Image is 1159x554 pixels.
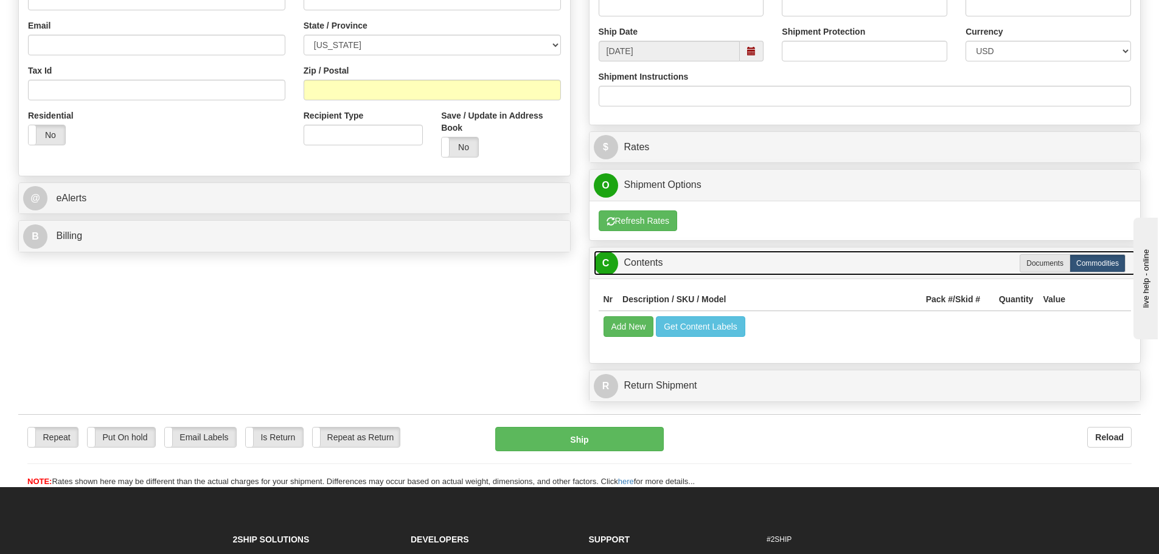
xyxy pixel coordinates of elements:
span: @ [23,186,47,210]
a: CContents [594,251,1136,275]
a: OShipment Options [594,173,1136,198]
strong: Support [589,535,630,544]
button: Refresh Rates [599,210,677,231]
button: Ship [495,427,664,451]
label: Commodities [1070,254,1126,272]
label: Residential [28,109,74,122]
label: Repeat as Return [313,428,400,447]
a: $Rates [594,135,1136,160]
label: Put On hold [88,428,155,447]
label: Save / Update in Address Book [441,109,560,134]
label: Currency [966,26,1003,38]
span: B [23,224,47,249]
span: NOTE: [27,477,52,486]
span: $ [594,135,618,159]
label: Shipment Protection [782,26,865,38]
th: Quantity [994,288,1039,311]
span: O [594,173,618,198]
span: Billing [56,230,82,241]
button: Reload [1087,427,1132,448]
label: Is Return [246,428,303,447]
span: C [594,251,618,275]
button: Get Content Labels [656,316,745,337]
a: B Billing [23,224,566,249]
div: Rates shown here may be different than the actual charges for your shipment. Differences may occu... [18,476,1141,488]
label: Documents [1020,254,1070,272]
th: Description / SKU / Model [618,288,921,311]
th: Nr [599,288,618,311]
label: Zip / Postal [304,64,349,77]
label: No [29,125,65,145]
strong: 2Ship Solutions [233,535,310,544]
a: here [618,477,634,486]
label: Recipient Type [304,109,364,122]
label: Email [28,19,50,32]
h6: #2SHIP [767,536,927,544]
label: Shipment Instructions [599,71,689,83]
span: R [594,374,618,398]
label: Ship Date [599,26,638,38]
label: Repeat [28,428,78,447]
button: Add New [604,316,654,337]
th: Pack #/Skid # [921,288,994,311]
strong: Developers [411,535,469,544]
th: Value [1038,288,1070,311]
a: @ eAlerts [23,186,566,211]
label: Email Labels [165,428,236,447]
label: Tax Id [28,64,52,77]
label: No [442,137,478,157]
span: eAlerts [56,193,86,203]
iframe: chat widget [1131,215,1158,339]
label: State / Province [304,19,367,32]
div: live help - online [9,10,113,19]
b: Reload [1095,432,1124,442]
a: RReturn Shipment [594,373,1136,398]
